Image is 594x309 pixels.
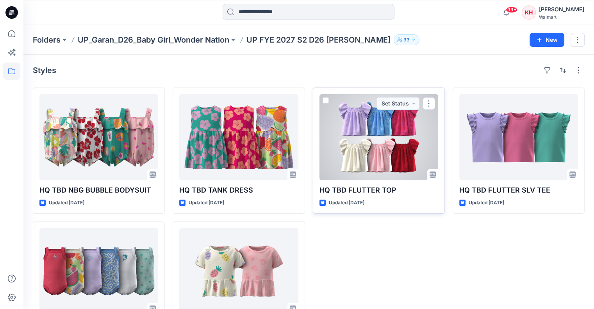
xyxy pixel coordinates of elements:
span: 99+ [506,7,517,13]
div: Walmart [539,14,584,20]
p: UP FYE 2027 S2 D26 [PERSON_NAME] [246,34,391,45]
a: HQ TBD FLUTTER SLV TEE [459,94,578,180]
a: Folders [33,34,61,45]
a: HQ TBD NBG BUBBLE BODYSUIT [39,94,158,180]
p: HQ TBD NBG BUBBLE BODYSUIT [39,185,158,196]
p: Updated [DATE] [469,199,504,207]
p: Updated [DATE] [189,199,224,207]
div: [PERSON_NAME] [539,5,584,14]
div: KH [522,5,536,20]
a: HQ TBD TANK DRESS [179,94,298,180]
h4: Styles [33,66,56,75]
p: Updated [DATE] [49,199,84,207]
button: 33 [394,34,419,45]
button: New [530,33,564,47]
a: UP_Garan_D26_Baby Girl_Wonder Nation [78,34,229,45]
p: 33 [403,36,410,44]
a: HQ TBD FLUTTER TOP [319,94,438,180]
p: HQ TBD FLUTTER TOP [319,185,438,196]
p: HQ TBD FLUTTER SLV TEE [459,185,578,196]
p: HQ TBD TANK DRESS [179,185,298,196]
p: Updated [DATE] [329,199,364,207]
